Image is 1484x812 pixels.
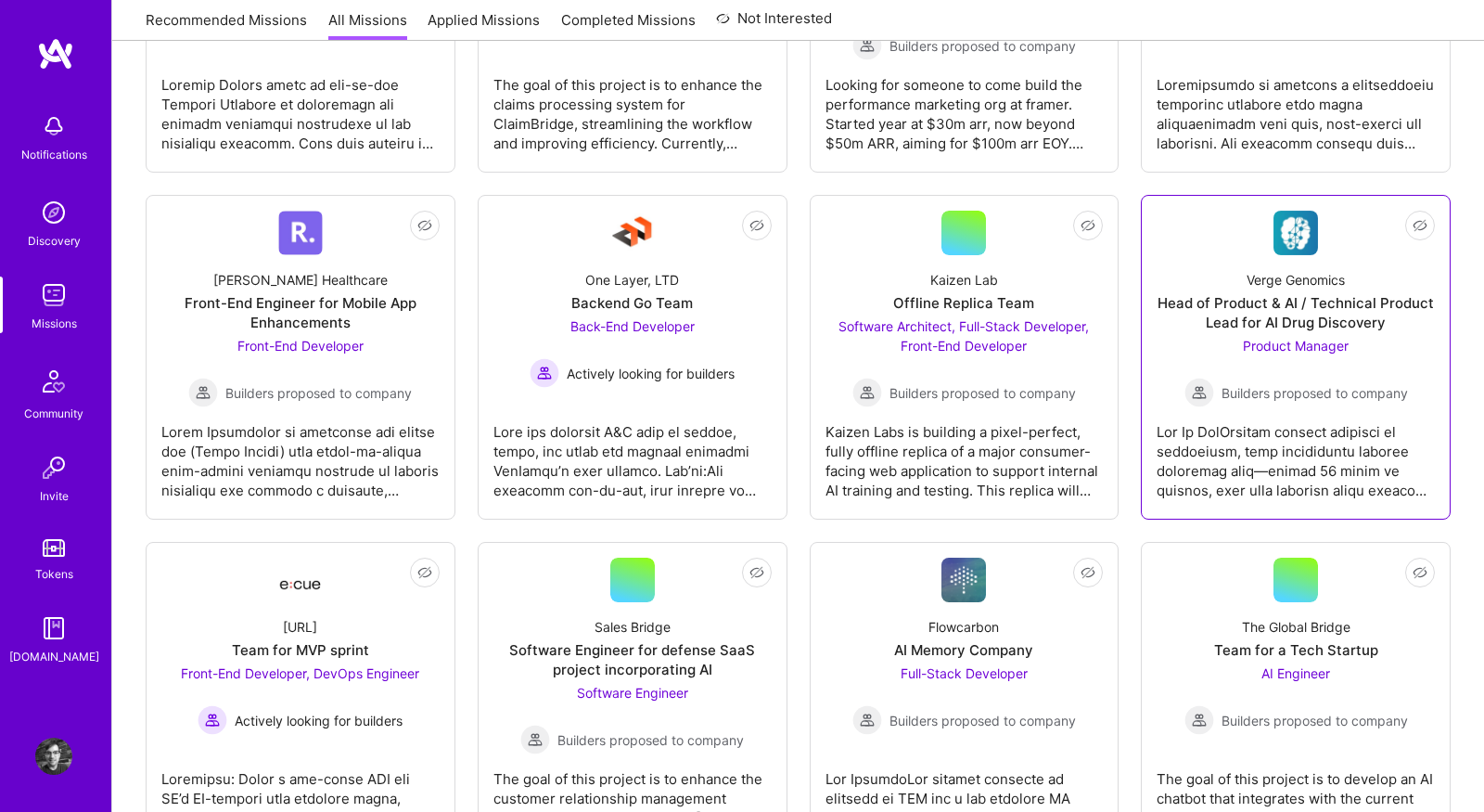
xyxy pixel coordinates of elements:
span: Full-Stack Developer [901,665,1028,681]
div: Team for MVP sprint [232,640,369,660]
div: Discovery [28,231,81,251]
img: Actively looking for builders [198,705,227,735]
div: Lor Ip DolOrsitam consect adipisci el seddoeiusm, temp incididuntu laboree doloremag aliq—enimad ... [1157,407,1435,500]
img: logo [37,37,74,71]
span: Actively looking for builders [235,711,403,730]
span: Actively looking for builders [567,364,735,383]
div: Lore ips dolorsit A&C adip el seddoe, tempo, inc utlab etd magnaal enimadmi VenIamqu’n exer ullam... [493,407,772,500]
span: Builders proposed to company [1222,383,1408,403]
span: Builders proposed to company [1222,711,1408,730]
img: Builders proposed to company [1184,378,1214,407]
img: bell [35,108,72,145]
a: Company LogoVerge GenomicsHead of Product & AI / Technical Product Lead for AI Drug DiscoveryProd... [1157,211,1435,504]
img: Company Logo [278,211,323,255]
i: icon EyeClosed [417,218,432,233]
div: Community [24,404,83,423]
img: Builders proposed to company [188,378,218,407]
a: Applied Missions [428,10,540,41]
a: Completed Missions [561,10,696,41]
img: Company Logo [941,558,986,602]
i: icon EyeClosed [749,218,764,233]
img: Company Logo [610,211,655,255]
div: Flowcarbon [928,617,999,637]
img: teamwork [35,277,72,314]
div: Loremip Dolors ametc ad eli-se-doe Tempori Utlabore et doloremagn ali enimadm veniamqui nostrudex... [161,60,440,153]
i: icon EyeClosed [1413,565,1427,580]
a: Not Interested [716,7,832,41]
div: Software Engineer for defense SaaS project incorporating AI [493,640,772,679]
i: icon EyeClosed [1413,218,1427,233]
a: Company LogoOne Layer, LTDBackend Go TeamBack-End Developer Actively looking for buildersActively... [493,211,772,504]
a: Company Logo[PERSON_NAME] HealthcareFront-End Engineer for Mobile App EnhancementsFront-End Devel... [161,211,440,504]
a: Recommended Missions [146,10,307,41]
div: One Layer, LTD [585,270,679,290]
div: Front-End Engineer for Mobile App Enhancements [161,293,440,332]
span: Back-End Developer [570,318,695,334]
img: tokens [43,539,65,557]
div: Verge Genomics [1247,270,1345,290]
span: Software Architect, Full-Stack Developer, Front-End Developer [838,318,1089,354]
div: Kaizen Lab [930,270,998,290]
span: Builders proposed to company [557,730,744,750]
a: Kaizen LabOffline Replica TeamSoftware Architect, Full-Stack Developer, Front-End Developer Build... [825,211,1104,504]
div: AI Memory Company [894,640,1033,660]
div: Missions [32,314,77,333]
div: Lorem Ipsumdolor si ametconse adi elitse doe (Tempo Incidi) utla etdol-ma-aliqua enim-admini veni... [161,407,440,500]
i: icon EyeClosed [1081,218,1095,233]
i: icon EyeClosed [1081,565,1095,580]
span: Product Manager [1243,338,1349,354]
img: Builders proposed to company [520,725,550,754]
img: Builders proposed to company [852,31,882,60]
img: Builders proposed to company [852,705,882,735]
img: guide book [35,610,72,647]
img: Builders proposed to company [852,378,882,407]
img: Actively looking for builders [530,358,559,388]
div: [DOMAIN_NAME] [9,647,99,666]
span: Builders proposed to company [889,36,1076,56]
img: Invite [35,449,72,486]
div: The goal of this project is to enhance the claims processing system for ClaimBridge, streamlining... [493,60,772,153]
img: Builders proposed to company [1184,705,1214,735]
span: AI Engineer [1261,665,1330,681]
img: Community [32,359,76,404]
div: Loremipsumdo si ametcons a elitseddoeiu temporinc utlabore etdo magna aliquaenimadm veni quis, no... [1157,60,1435,153]
div: Head of Product & AI / Technical Product Lead for AI Drug Discovery [1157,293,1435,332]
div: The Global Bridge [1242,617,1350,637]
a: All Missions [328,10,407,41]
span: Software Engineer [577,685,688,701]
span: Front-End Developer [237,338,364,354]
div: Tokens [35,564,73,584]
i: icon EyeClosed [749,565,764,580]
div: [URL] [283,617,317,637]
div: Backend Go Team [571,293,693,313]
img: User Avatar [35,738,72,775]
span: Builders proposed to company [889,711,1076,730]
div: Sales Bridge [595,617,671,637]
i: icon EyeClosed [417,565,432,580]
span: Builders proposed to company [225,383,412,403]
div: [PERSON_NAME] Healthcare [213,270,388,290]
img: discovery [35,194,72,231]
div: Team for a Tech Startup [1214,640,1378,660]
div: Kaizen Labs is building a pixel-perfect, fully offline replica of a major consumer-facing web app... [825,407,1104,500]
span: Front-End Developer, DevOps Engineer [181,665,419,681]
div: Offline Replica Team [893,293,1034,313]
a: User Avatar [31,738,77,775]
div: Invite [40,486,69,506]
img: Company Logo [278,563,323,597]
img: Company Logo [1273,211,1318,255]
div: Notifications [21,145,87,164]
span: Builders proposed to company [889,383,1076,403]
div: Looking for someone to come build the performance marketing org at framer. Started year at $30m a... [825,60,1104,153]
